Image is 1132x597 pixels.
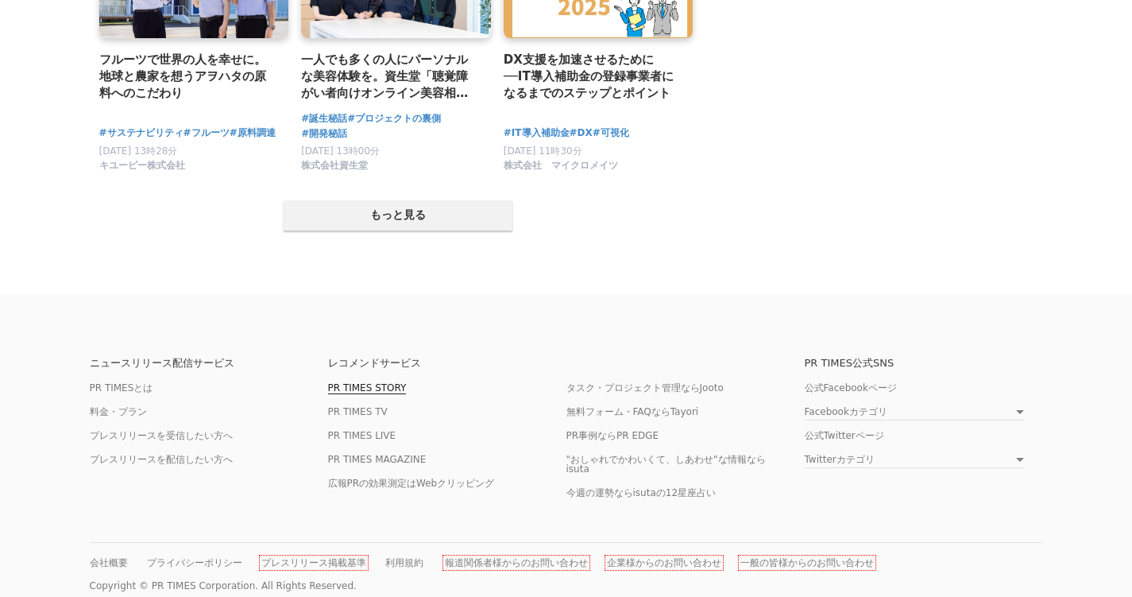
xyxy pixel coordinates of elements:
[284,200,512,231] button: もっと見る
[99,159,185,173] span: キユーピー株式会社
[570,126,593,141] a: #DX
[504,159,618,173] span: 株式会社 マイクロメイツ
[301,159,368,173] span: 株式会社資生堂
[90,430,233,441] a: プレスリリースを受信したい方へ
[99,145,178,157] span: [DATE] 13時28分
[301,51,478,103] a: 一人でも多くの人にパーソナルな美容体験を。資生堂「聴覚障がい者向けオンライン美容相談サービス」
[805,382,897,393] a: 公式Facebookページ
[301,126,347,141] a: #開発秘話
[504,126,570,141] a: #IT導入補助金
[90,406,147,417] a: 料金・プラン
[90,382,153,393] a: PR TIMESとは
[504,164,618,175] a: 株式会社 マイクロメイツ
[805,430,884,441] a: 公式Twitterページ
[90,358,328,368] p: ニュースリリース配信サービス
[805,455,1024,468] a: Twitterカテゴリ
[328,358,566,368] p: レコメンドサービス
[566,487,717,498] a: 今週の運勢ならisutaの12星座占い
[566,430,659,441] a: PR事例ならPR EDGE
[328,478,495,489] a: 広報PRの効果測定はWebクリッピング
[328,454,427,465] a: PR TIMES MAGAZINE
[504,51,681,103] a: DX支援を加速させるために──IT導入補助金の登録事業者になるまでのステップとポイント
[328,406,388,417] a: PR TIMES TV
[504,145,582,157] span: [DATE] 11時30分
[805,358,1043,368] p: PR TIMES公式SNS
[328,382,407,394] a: PR TIMES STORY
[99,51,276,103] a: フルーツで世界の人を幸せに。地球と農家を想うアヲハタの原料へのこだわり
[90,454,233,465] a: プレスリリースを配信したい方へ
[301,111,347,126] a: #誕生秘話
[566,454,766,475] a: "おしゃれでかわいくて、しあわせ"な情報ならisuta
[607,557,721,568] a: 企業様からのお問い合わせ
[385,557,423,568] a: 利用規約
[805,407,1024,421] a: Facebookカテゴリ
[593,126,629,141] a: #可視化
[147,557,242,568] a: プライバシーポリシー
[99,164,185,175] a: キユーピー株式会社
[184,126,230,141] a: #フルーツ
[90,557,128,568] a: 会社概要
[90,580,1043,591] p: Copyright © PR TIMES Corporation. All Rights Reserved.
[301,145,380,157] span: [DATE] 13時00分
[566,382,724,393] a: タスク・プロジェクト管理ならJooto
[261,557,366,568] a: プレスリリース掲載基準
[230,126,276,141] a: #原料調達
[445,557,588,568] a: 報道関係者様からのお問い合わせ
[566,406,699,417] a: 無料フォーム・FAQならTayori
[740,557,874,568] a: 一般の皆様からのお問い合わせ
[347,111,441,126] a: #プロジェクトの裏側
[328,430,396,441] a: PR TIMES LIVE
[301,164,368,175] a: 株式会社資生堂
[99,126,184,141] a: #サステナビリティ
